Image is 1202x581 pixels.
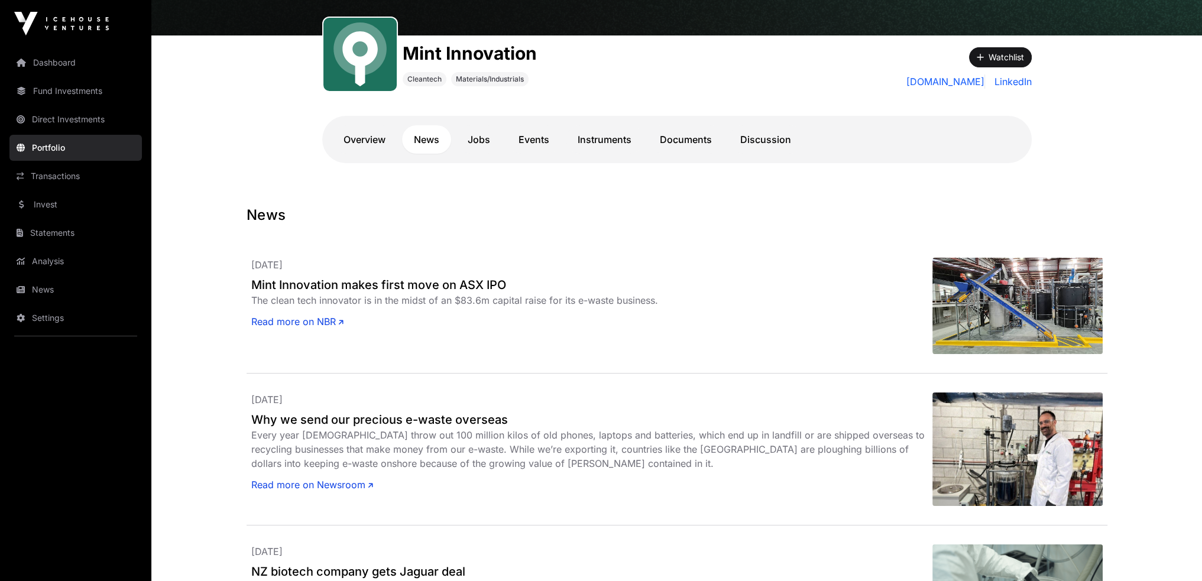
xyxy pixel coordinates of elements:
[969,47,1032,67] button: Watchlist
[9,191,142,218] a: Invest
[407,74,442,84] span: Cleantech
[251,428,932,470] div: Every year [DEMOGRAPHIC_DATA] throw out 100 million kilos of old phones, laptops and batteries, w...
[251,314,344,329] a: Read more on NBR
[14,12,109,35] img: Icehouse Ventures Logo
[728,125,803,154] a: Discussion
[9,220,142,246] a: Statements
[251,563,932,580] a: NZ biotech company gets Jaguar deal
[332,125,397,154] a: Overview
[9,248,142,274] a: Analysis
[9,50,142,76] a: Dashboard
[328,22,392,86] img: Mint.svg
[906,74,985,89] a: [DOMAIN_NAME]
[9,277,142,303] a: News
[251,411,932,428] a: Why we send our precious e-waste overseas
[456,74,524,84] span: Materials/Industrials
[9,78,142,104] a: Fund Investments
[402,125,451,154] a: News
[251,392,932,407] p: [DATE]
[332,125,1022,154] nav: Tabs
[251,544,932,559] p: [DATE]
[566,125,643,154] a: Instruments
[9,106,142,132] a: Direct Investments
[247,206,1107,225] h1: News
[1143,524,1202,581] iframe: Chat Widget
[403,43,537,64] h1: Mint Innovation
[9,305,142,331] a: Settings
[251,478,373,492] a: Read more on Newsroom
[932,258,1103,354] img: mint-innovation-hammer-mill-.jpeg
[932,392,1103,506] img: thumbnail_IMG_0015-e1756688335121.jpg
[456,125,502,154] a: Jobs
[251,293,932,307] div: The clean tech innovator is in the midst of an $83.6m capital raise for its e-waste business.
[990,74,1032,89] a: LinkedIn
[507,125,561,154] a: Events
[9,163,142,189] a: Transactions
[9,135,142,161] a: Portfolio
[648,125,724,154] a: Documents
[251,258,932,272] p: [DATE]
[251,277,932,293] a: Mint Innovation makes first move on ASX IPO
